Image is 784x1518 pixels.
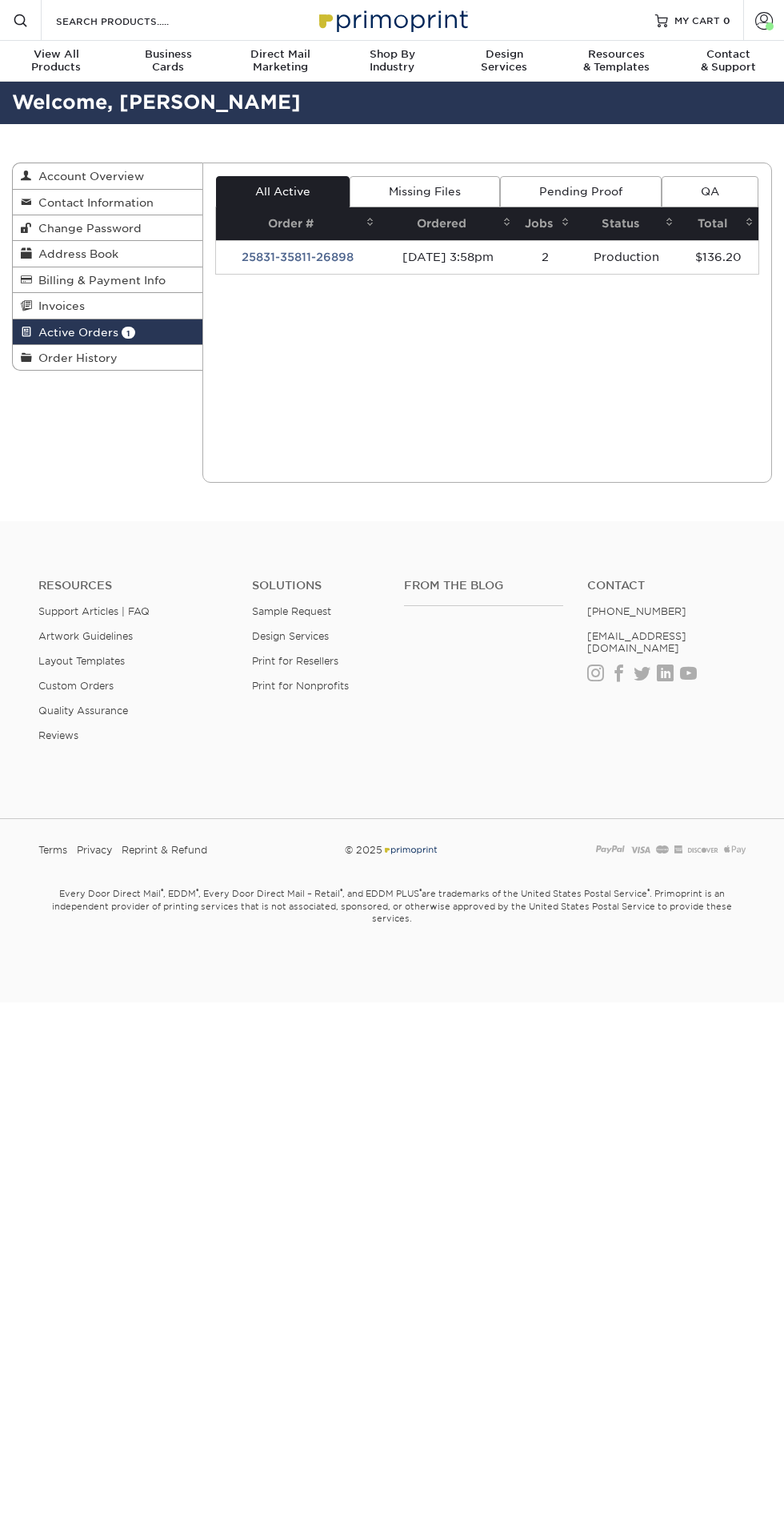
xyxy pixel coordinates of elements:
a: Support Articles | FAQ [38,605,150,617]
sup: ® [196,887,198,895]
span: Contact Information [32,196,154,209]
span: 0 [723,14,730,26]
td: 2 [516,240,574,274]
sup: ® [419,887,422,895]
a: Account Overview [13,163,202,189]
div: Cards [112,48,224,74]
sup: ® [340,887,342,895]
a: Quality Assurance [38,705,128,717]
span: Resources [560,48,672,61]
a: Shop ByIndustry [336,41,448,83]
sup: ® [647,887,650,895]
a: Print for Resellers [252,655,338,667]
th: Jobs [516,207,574,240]
span: MY CART [674,14,720,27]
a: Design Services [252,630,329,642]
td: 25831-35811-26898 [216,240,379,274]
a: Sample Request [252,605,331,617]
a: Billing & Payment Info [13,267,202,293]
h4: Solutions [252,579,380,592]
a: [EMAIL_ADDRESS][DOMAIN_NAME] [587,630,686,654]
a: Reprint & Refund [122,838,207,862]
a: Contact& Support [672,41,784,83]
a: Address Book [13,241,202,267]
sup: ® [161,887,163,895]
span: Invoices [32,299,85,312]
a: Artwork Guidelines [38,630,133,642]
a: Direct MailMarketing [224,41,336,83]
h4: From the Blog [404,579,563,592]
a: Pending Proof [500,176,662,207]
td: $136.20 [678,240,758,274]
td: [DATE] 3:58pm [379,240,516,274]
th: Ordered [379,207,516,240]
span: 1 [122,327,135,339]
a: Change Password [13,215,202,241]
a: Print for Nonprofits [252,680,349,692]
a: DesignServices [448,41,560,83]
span: Active Orders [32,326,118,339]
a: Terms [38,838,67,862]
img: Primoprint [312,2,472,37]
div: Services [448,48,560,74]
span: Business [112,48,224,61]
div: Marketing [224,48,336,74]
a: [PHONE_NUMBER] [587,605,686,617]
a: BusinessCards [112,41,224,83]
a: QA [662,176,758,207]
span: Design [448,48,560,61]
td: Production [574,240,678,274]
a: Invoices [13,293,202,319]
img: Primoprint [382,844,438,856]
a: Contact [587,579,746,592]
th: Total [678,207,758,240]
small: Every Door Direct Mail , EDDM , Every Door Direct Mail – Retail , and EDDM PLUS are trademarks of... [12,881,772,965]
h4: Resources [38,579,228,592]
a: Privacy [77,838,112,862]
th: Order # [216,207,379,240]
a: Resources& Templates [560,41,672,83]
span: Shop By [336,48,448,61]
a: Reviews [38,729,78,741]
a: Order History [13,345,202,370]
span: Contact [672,48,784,61]
a: Active Orders 1 [13,319,202,345]
a: All Active [216,176,350,207]
a: Missing Files [350,176,500,207]
span: Address Book [32,247,118,260]
a: Custom Orders [38,680,114,692]
span: Account Overview [32,170,144,183]
div: Industry [336,48,448,74]
div: © 2025 [270,838,514,862]
th: Status [574,207,678,240]
span: Change Password [32,222,142,235]
span: Direct Mail [224,48,336,61]
a: Contact Information [13,190,202,215]
a: Layout Templates [38,655,125,667]
span: Billing & Payment Info [32,274,166,287]
span: Order History [32,351,118,364]
input: SEARCH PRODUCTS..... [54,11,210,30]
div: & Templates [560,48,672,74]
div: & Support [672,48,784,74]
